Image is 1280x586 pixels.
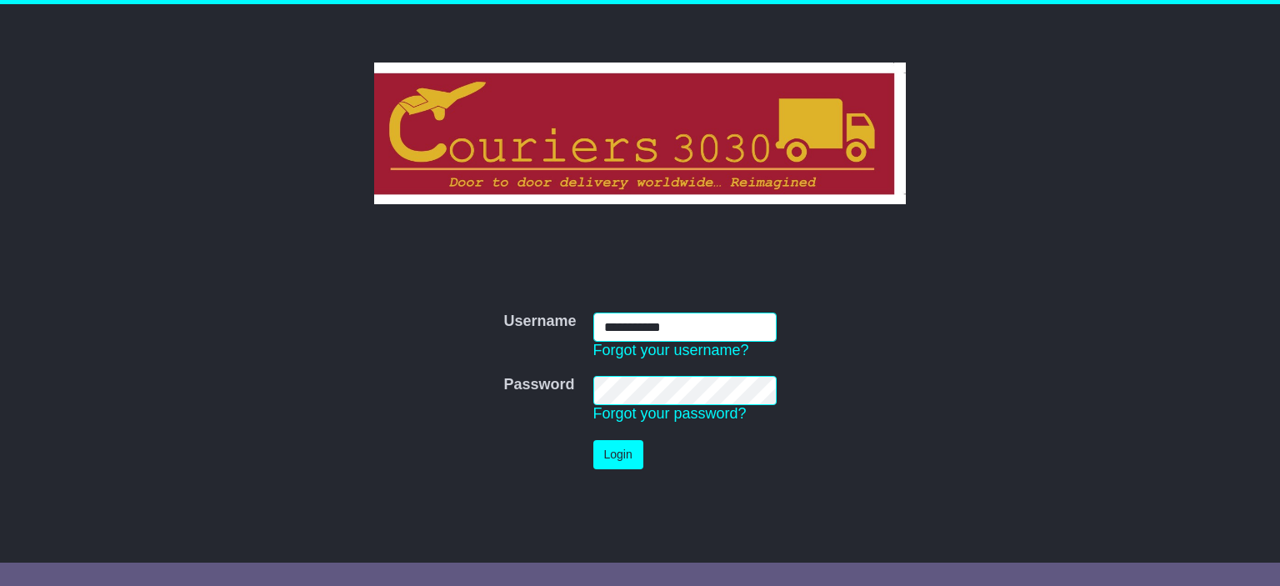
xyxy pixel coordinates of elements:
a: Forgot your password? [593,405,747,422]
img: Couriers 3030 [374,63,907,204]
label: Username [503,313,576,331]
label: Password [503,376,574,394]
a: Forgot your username? [593,342,749,358]
button: Login [593,440,643,469]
